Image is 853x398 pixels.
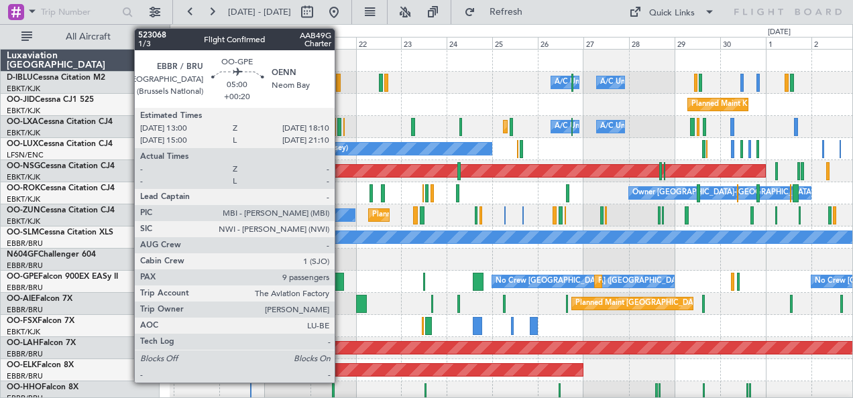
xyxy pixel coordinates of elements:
[7,317,74,325] a: OO-FSXFalcon 7X
[7,251,38,259] span: N604GF
[172,27,195,38] div: [DATE]
[649,7,695,20] div: Quick Links
[7,184,115,192] a: OO-ROKCessna Citation CJ4
[622,1,722,23] button: Quick Links
[7,96,35,104] span: OO-JID
[7,339,39,347] span: OO-LAH
[766,37,811,49] div: 1
[555,117,804,137] div: A/C Unavailable [GEOGRAPHIC_DATA] ([GEOGRAPHIC_DATA] National)
[575,293,787,314] div: Planned Maint [GEOGRAPHIC_DATA] ([GEOGRAPHIC_DATA])
[7,327,40,337] a: EBKT/KJK
[189,205,406,225] div: Unplanned Maint [GEOGRAPHIC_DATA]-[GEOGRAPHIC_DATA]
[691,94,848,115] div: Planned Maint Kortrijk-[GEOGRAPHIC_DATA]
[7,261,43,271] a: EBBR/BRU
[7,317,38,325] span: OO-FSX
[496,271,720,291] div: No Crew [GEOGRAPHIC_DATA] ([GEOGRAPHIC_DATA] National)
[600,72,814,92] div: A/C Unavailable [GEOGRAPHIC_DATA]-[GEOGRAPHIC_DATA]
[265,37,310,49] div: 20
[7,305,43,315] a: EBBR/BRU
[7,228,39,237] span: OO-SLM
[7,194,40,204] a: EBKT/KJK
[7,273,38,281] span: OO-GPE
[7,349,43,359] a: EBBR/BRU
[7,118,38,126] span: OO-LXA
[7,74,33,82] span: D-IBLU
[675,37,720,49] div: 29
[7,361,74,369] a: OO-ELKFalcon 8X
[143,117,354,137] div: Planned Maint [GEOGRAPHIC_DATA] ([GEOGRAPHIC_DATA])
[41,2,118,22] input: Trip Number
[7,184,40,192] span: OO-ROK
[7,140,113,148] a: OO-LUXCessna Citation CJ4
[7,283,43,293] a: EBBR/BRU
[7,371,43,381] a: EBBR/BRU
[555,72,804,92] div: A/C Unavailable [GEOGRAPHIC_DATA] ([GEOGRAPHIC_DATA] National)
[7,74,105,82] a: D-IBLUCessna Citation M2
[7,172,40,182] a: EBKT/KJK
[7,216,40,226] a: EBKT/KJK
[310,37,356,49] div: 21
[228,6,291,18] span: [DATE] - [DATE]
[7,106,40,116] a: EBKT/KJK
[600,117,656,137] div: A/C Unavailable
[7,140,38,148] span: OO-LUX
[720,37,766,49] div: 30
[492,37,538,49] div: 25
[15,26,146,48] button: All Aircraft
[458,1,538,23] button: Refresh
[7,273,118,281] a: OO-GPEFalcon 900EX EASy II
[7,239,43,249] a: EBBR/BRU
[447,37,492,49] div: 24
[7,206,115,214] a: OO-ZUNCessna Citation CJ4
[7,295,72,303] a: OO-AIEFalcon 7X
[7,150,44,160] a: LFSN/ENC
[629,37,675,49] div: 28
[7,383,78,391] a: OO-HHOFalcon 8X
[7,162,40,170] span: OO-NSG
[7,96,94,104] a: OO-JIDCessna CJ1 525
[538,37,583,49] div: 26
[7,383,42,391] span: OO-HHO
[7,118,113,126] a: OO-LXACessna Citation CJ4
[583,37,629,49] div: 27
[598,271,841,291] div: Planned Maint [GEOGRAPHIC_DATA] ([GEOGRAPHIC_DATA] National)
[197,271,422,291] div: No Crew [GEOGRAPHIC_DATA] ([GEOGRAPHIC_DATA] National)
[372,205,528,225] div: Planned Maint Kortrijk-[GEOGRAPHIC_DATA]
[7,295,36,303] span: OO-AIE
[201,205,224,225] div: Owner
[35,32,141,42] span: All Aircraft
[7,84,40,94] a: EBKT/KJK
[219,37,265,49] div: 19
[7,361,37,369] span: OO-ELK
[478,7,534,17] span: Refresh
[401,37,447,49] div: 23
[7,339,76,347] a: OO-LAHFalcon 7X
[356,37,402,49] div: 22
[7,206,40,214] span: OO-ZUN
[7,228,113,237] a: OO-SLMCessna Citation XLS
[7,162,115,170] a: OO-NSGCessna Citation CJ4
[7,251,96,259] a: N604GFChallenger 604
[268,139,348,159] div: No Crew Nancy (Essey)
[174,37,219,49] div: 18
[632,183,813,203] div: Owner [GEOGRAPHIC_DATA]-[GEOGRAPHIC_DATA]
[768,27,791,38] div: [DATE]
[7,128,40,138] a: EBKT/KJK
